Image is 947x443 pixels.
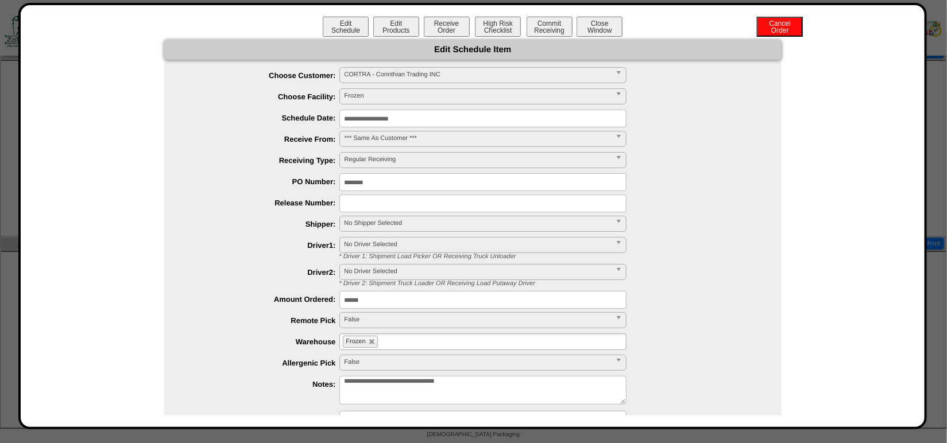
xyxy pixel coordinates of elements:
[474,26,524,34] a: High RiskChecklist
[331,280,782,287] div: * Driver 2: Shipment Truck Loader OR Receiving Load Putaway Driver
[187,241,339,250] label: Driver1:
[345,355,611,369] span: False
[345,313,611,327] span: False
[187,92,339,101] label: Choose Facility:
[187,380,339,388] label: Notes:
[187,415,339,423] label: PO Notes:
[187,337,339,346] label: Warehouse
[187,114,339,122] label: Schedule Date:
[187,199,339,207] label: Release Number:
[187,316,339,325] label: Remote Pick
[527,17,573,37] button: CommitReceiving
[187,220,339,228] label: Shipper:
[373,17,419,37] button: EditProducts
[345,265,611,278] span: No Driver Selected
[475,17,521,37] button: High RiskChecklist
[187,135,339,143] label: Receive From:
[345,153,611,166] span: Regular Receiving
[187,268,339,277] label: Driver2:
[331,253,782,260] div: * Driver 1: Shipment Load Picker OR Receiving Truck Unloader
[187,359,339,367] label: Allergenic Pick
[187,156,339,165] label: Receiving Type:
[577,17,623,37] button: CloseWindow
[757,17,803,37] button: CancelOrder
[187,177,339,186] label: PO Number:
[424,17,470,37] button: ReceiveOrder
[323,17,369,37] button: EditSchedule
[345,89,611,103] span: Frozen
[187,71,339,80] label: Choose Customer:
[345,216,611,230] span: No Shipper Selected
[346,338,366,345] span: Frozen
[345,238,611,251] span: No Driver Selected
[187,295,339,304] label: Amount Ordered:
[575,26,624,34] a: CloseWindow
[345,68,611,81] span: CORTRA - Corinthian Trading INC
[164,40,782,60] div: Edit Schedule Item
